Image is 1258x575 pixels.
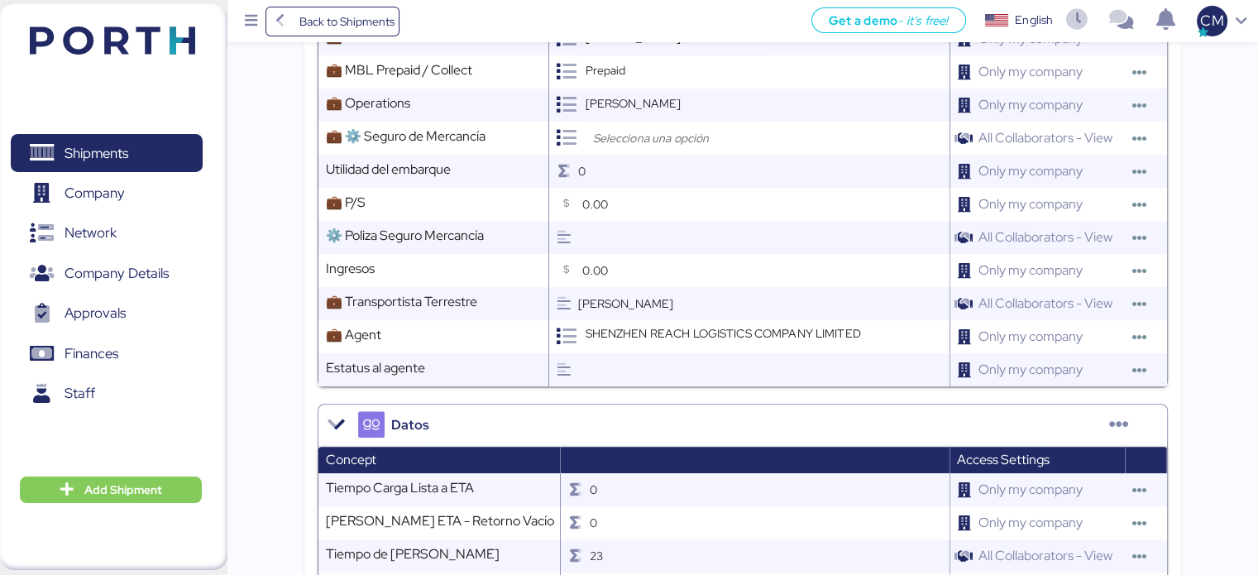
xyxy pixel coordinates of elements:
[265,7,400,36] a: Back to Shipments
[11,214,203,252] a: Network
[972,189,1089,219] span: Only my company
[562,261,568,280] span: $
[65,181,125,205] span: Company
[325,359,424,376] span: Estatus al agente
[972,222,1119,252] span: All Collaborators - View
[65,141,128,165] span: Shipments
[585,326,860,341] span: SHENZHEN REACH LOGISTICS COMPANY LIMITED
[972,56,1089,87] span: Only my company
[325,545,499,563] span: Tiempo de [PERSON_NAME]
[299,12,394,31] span: Back to Shipments
[325,293,476,310] span: 💼 Transportista Terrestre
[556,190,575,218] button: $
[585,96,681,111] span: [PERSON_NAME]
[972,474,1089,505] span: Only my company
[237,7,265,36] button: Menu
[325,194,365,211] span: 💼 P/S
[972,89,1089,120] span: Only my company
[972,288,1119,319] span: All Collaborators - View
[325,94,409,112] span: 💼 Operations
[556,256,575,285] button: $
[20,477,202,503] button: Add Shipment
[65,261,169,285] span: Company Details
[325,479,473,496] span: Tiempo Carga Lista a ETA
[972,507,1089,538] span: Only my company
[972,122,1119,153] span: All Collaborators - View
[585,63,625,78] span: Prepaid
[589,128,763,148] input: Selecciona una opción
[84,480,162,500] span: Add Shipment
[1200,10,1223,31] span: CM
[581,188,949,221] input: $
[972,321,1089,352] span: Only my company
[11,295,203,333] a: Approvals
[325,512,553,529] span: [PERSON_NAME] ETA - Retorno Vacío
[325,127,485,145] span: 💼 ⚙️ Seguro de Mercancía
[325,326,380,343] span: 💼 Agent
[562,194,568,213] span: $
[325,28,418,46] span: 💼 Sales Person
[972,540,1119,571] span: All Collaborators - View
[1015,12,1053,29] div: English
[972,354,1089,385] span: Only my company
[325,161,450,178] span: Utilidad del embarque
[325,61,471,79] span: 💼 MBL Prepaid / Collect
[957,451,1050,468] span: Access Settings
[11,134,203,172] a: Shipments
[581,254,949,287] input: $
[11,255,203,293] a: Company Details
[11,375,203,413] a: Staff
[65,301,126,325] span: Approvals
[65,381,95,405] span: Staff
[11,335,203,373] a: Finances
[391,415,429,435] span: Datos
[325,260,374,277] span: Ingresos
[972,255,1089,285] span: Only my company
[325,227,483,244] span: ⚙️ Poliza Seguro Mercancía
[65,342,118,366] span: Finances
[325,451,375,468] span: Concept
[972,156,1089,186] span: Only my company
[65,221,117,245] span: Network
[11,175,203,213] a: Company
